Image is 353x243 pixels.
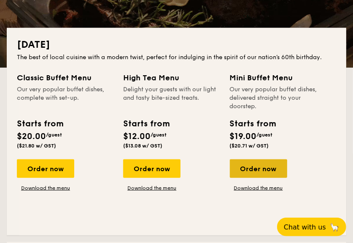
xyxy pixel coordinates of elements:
[277,218,346,236] button: Chat with us🦙
[230,131,257,142] span: $19.00
[230,159,287,178] div: Order now
[230,85,329,111] div: Our very popular buffet dishes, delivered straight to your doorstep.
[17,85,113,111] div: Our very popular buffet dishes, complete with set-up.
[151,132,167,138] span: /guest
[123,85,219,111] div: Delight your guests with our light and tasty bite-sized treats.
[123,131,151,142] span: $12.00
[17,38,336,52] h2: [DATE]
[123,143,162,149] span: ($13.08 w/ GST)
[329,222,340,232] span: 🦙
[17,117,62,130] div: Starts from
[123,185,181,191] a: Download the menu
[257,132,273,138] span: /guest
[123,117,168,130] div: Starts from
[17,159,74,178] div: Order now
[17,185,74,191] a: Download the menu
[230,185,287,191] a: Download the menu
[17,131,46,142] span: $20.00
[230,72,329,84] div: Mini Buffet Menu
[230,117,276,130] div: Starts from
[284,223,326,231] span: Chat with us
[46,132,62,138] span: /guest
[17,53,336,62] div: The best of local cuisine with a modern twist, perfect for indulging in the spirit of our nation’...
[123,72,219,84] div: High Tea Menu
[123,159,181,178] div: Order now
[17,143,56,149] span: ($21.80 w/ GST)
[230,143,269,149] span: ($20.71 w/ GST)
[17,72,113,84] div: Classic Buffet Menu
